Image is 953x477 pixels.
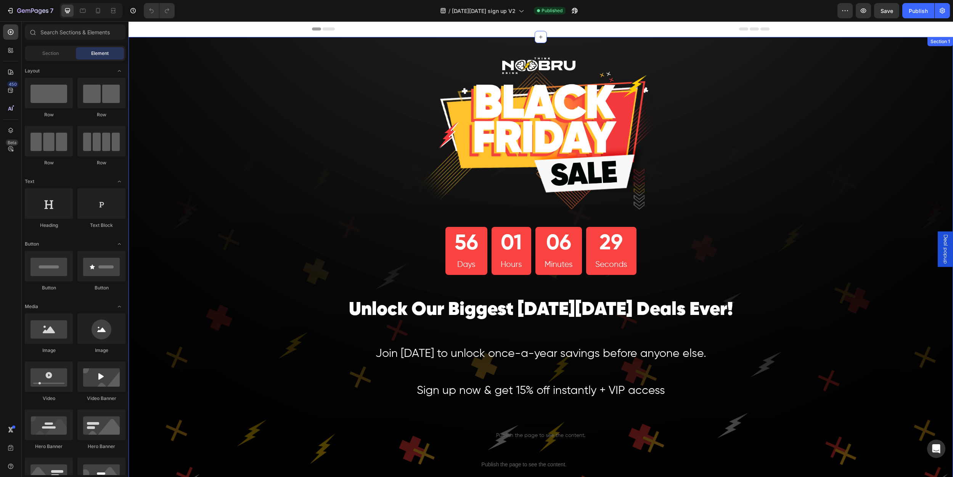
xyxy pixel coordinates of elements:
button: 7 [3,3,57,18]
span: Toggle open [113,175,125,188]
span: / [448,7,450,15]
span: Toggle open [113,300,125,313]
div: 01 [372,209,394,236]
span: Button [25,241,39,247]
div: Publish [909,7,928,15]
div: 56 [326,209,350,236]
div: 06 [416,209,444,236]
span: Sign up now & get 15% off instantly + VIP access [288,364,537,375]
span: [DATE][DATE] sign up V2 [452,7,516,15]
span: Save [881,8,893,14]
div: Hero Banner [77,443,125,450]
span: Layout [25,67,40,74]
p: Minutes [416,236,444,251]
div: Row [25,111,73,118]
span: Toggle open [113,238,125,250]
p: 7 [50,6,53,15]
div: Button [77,284,125,291]
div: Heading [25,222,73,229]
span: Media [25,303,38,310]
div: Undo/Redo [144,3,175,18]
span: Text [25,178,34,185]
span: Join [DATE] to unlock once-a-year savings before anyone else. [247,327,578,338]
p: Publish the page to see the content. [193,439,598,447]
div: Section 1 [800,17,823,24]
div: Video Banner [77,395,125,402]
p: Seconds [467,236,499,251]
span: Deal popup [813,213,821,243]
span: Unlock Our Biggest [DATE][DATE] Deals Ever! [220,279,604,298]
button: Publish [902,3,934,18]
img: gempages_568252722143298469-3db80721-0339-4414-8ab0-d65ebd185095.png [282,28,542,192]
span: Section [42,50,59,57]
div: Video [25,395,73,402]
div: Hero Banner [25,443,73,450]
span: Toggle open [113,65,125,77]
div: Row [25,159,73,166]
div: Text Block [77,222,125,229]
iframe: Design area [129,21,953,477]
span: Published [542,7,562,14]
p: Hours [372,236,394,251]
div: Beta [6,140,18,146]
div: Image [25,347,73,354]
div: 29 [467,209,499,236]
input: Search Sections & Elements [25,24,125,40]
div: 450 [7,81,18,87]
p: Days [326,236,350,251]
div: Open Intercom Messenger [927,440,945,458]
div: Row [77,159,125,166]
div: Row [77,111,125,118]
div: Button [25,284,73,291]
button: Save [874,3,899,18]
span: Element [91,50,109,57]
div: Image [77,347,125,354]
